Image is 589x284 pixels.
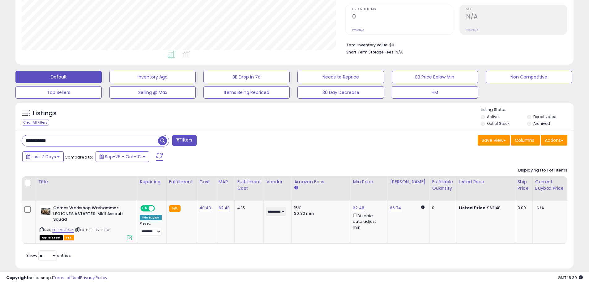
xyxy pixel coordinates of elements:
[533,121,550,126] label: Archived
[15,86,102,99] button: Top Sellers
[459,179,512,185] div: Listed Price
[266,179,289,185] div: Vendor
[32,154,56,160] span: Last 7 Days
[352,28,364,32] small: Prev: N/A
[432,179,453,192] div: Fulfillable Quantity
[466,8,567,11] span: ROI
[109,86,196,99] button: Selling @ Max
[346,41,563,48] li: $0
[22,120,49,125] div: Clear All Filters
[294,179,348,185] div: Amazon Fees
[140,215,162,220] div: Win BuyBox
[264,176,292,201] th: CSV column name: cust_attr_2_Vendor
[558,275,583,281] span: 2025-10-10 18:30 GMT
[203,86,290,99] button: Items Being Repriced
[96,151,149,162] button: Sep-26 - Oct-02
[346,42,388,48] b: Total Inventory Value:
[390,205,401,211] a: 66.74
[352,13,453,21] h2: 0
[199,205,211,211] a: 40.43
[219,205,230,211] a: 62.48
[297,71,384,83] button: Needs to Reprice
[537,205,544,211] span: N/A
[22,151,64,162] button: Last 7 Days
[294,205,345,211] div: 15%
[6,275,107,281] div: seller snap | |
[154,206,164,211] span: OFF
[392,86,478,99] button: HM
[40,205,132,239] div: ASIN:
[541,135,567,146] button: Actions
[109,71,196,83] button: Inventory Age
[237,205,259,211] div: 4.15
[535,179,567,192] div: Current Buybox Price
[105,154,142,160] span: Sep-26 - Oct-02
[33,109,57,118] h5: Listings
[40,205,52,218] img: 41A6kFluAKL._SL40_.jpg
[237,179,261,192] div: Fulfillment Cost
[353,179,385,185] div: Min Price
[6,275,29,281] strong: Copyright
[533,114,557,119] label: Deactivated
[459,205,510,211] div: $62.48
[75,227,110,232] span: | SKU: 31-135-1-GW
[80,275,107,281] a: Privacy Policy
[64,235,74,240] span: FBA
[140,222,162,235] div: Preset:
[15,71,102,83] button: Default
[486,71,572,83] button: Non Competitive
[26,252,71,258] span: Show: entries
[169,205,181,212] small: FBA
[459,205,487,211] b: Listed Price:
[353,205,364,211] a: 62.48
[518,179,530,192] div: Ship Price
[481,107,574,113] p: Listing States:
[390,179,427,185] div: [PERSON_NAME]
[518,167,567,173] div: Displaying 1 to 1 of 1 items
[199,179,213,185] div: Cost
[140,179,164,185] div: Repricing
[141,206,149,211] span: ON
[511,135,540,146] button: Columns
[294,185,298,191] small: Amazon Fees.
[52,227,74,233] a: B0FR9VG5J2
[432,205,451,211] div: 0
[346,49,395,55] b: Short Term Storage Fees:
[172,135,196,146] button: Filters
[466,28,478,32] small: Prev: N/A
[478,135,510,146] button: Save View
[518,205,528,211] div: 0.00
[487,114,498,119] label: Active
[297,86,384,99] button: 30 Day Decrease
[515,137,534,143] span: Columns
[487,121,510,126] label: Out of Stock
[40,235,63,240] span: All listings that are currently out of stock and unavailable for purchase on Amazon
[53,275,79,281] a: Terms of Use
[395,49,403,55] span: N/A
[203,71,290,83] button: BB Drop in 7d
[466,13,567,21] h2: N/A
[353,212,382,230] div: Disable auto adjust min
[38,179,134,185] div: Title
[219,179,232,185] div: MAP
[65,154,93,160] span: Compared to:
[169,179,194,185] div: Fulfillment
[294,211,345,216] div: $0.30 min
[392,71,478,83] button: BB Price Below Min
[352,8,453,11] span: Ordered Items
[53,205,128,224] b: Games Workshop Warhammer: LEGIONES ASTARTES: MKII Assault Squad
